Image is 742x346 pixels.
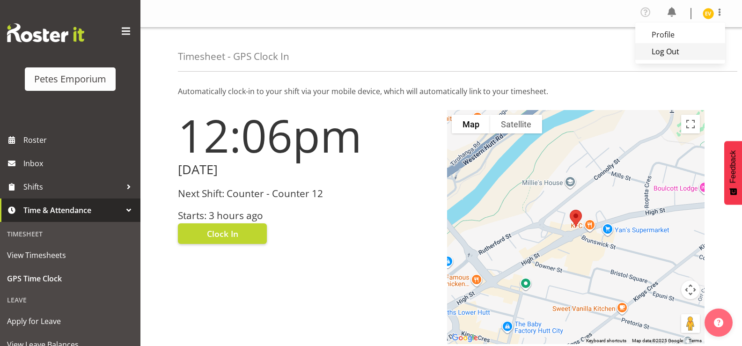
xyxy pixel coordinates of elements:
button: Feedback - Show survey [724,141,742,205]
span: Shifts [23,180,122,194]
button: Clock In [178,223,267,244]
a: View Timesheets [2,243,138,267]
h1: 12:06pm [178,110,436,161]
a: Terms (opens in new tab) [689,338,702,343]
span: View Timesheets [7,248,133,262]
span: Apply for Leave [7,314,133,328]
img: Google [449,332,480,344]
a: Log Out [635,43,725,60]
button: Map camera controls [681,280,700,299]
a: Open this area in Google Maps (opens a new window) [449,332,480,344]
span: Time & Attendance [23,203,122,217]
img: help-xxl-2.png [714,318,723,327]
h4: Timesheet - GPS Clock In [178,51,289,62]
span: Map data ©2025 Google [632,338,683,343]
h3: Starts: 3 hours ago [178,210,436,221]
span: GPS Time Clock [7,272,133,286]
span: Feedback [729,150,737,183]
span: Clock In [207,228,238,240]
img: eva-vailini10223.jpg [703,8,714,19]
button: Show street map [452,115,490,133]
div: Timesheet [2,224,138,243]
span: Inbox [23,156,136,170]
button: Drag Pegman onto the map to open Street View [681,314,700,333]
p: Automatically clock-in to your shift via your mobile device, which will automatically link to you... [178,86,705,97]
a: GPS Time Clock [2,267,138,290]
img: Rosterit website logo [7,23,84,42]
span: Roster [23,133,136,147]
a: Profile [635,26,725,43]
button: Toggle fullscreen view [681,115,700,133]
h2: [DATE] [178,162,436,177]
div: Leave [2,290,138,309]
button: Show satellite imagery [490,115,542,133]
button: Keyboard shortcuts [586,338,626,344]
a: Apply for Leave [2,309,138,333]
div: Petes Emporium [34,72,106,86]
h3: Next Shift: Counter - Counter 12 [178,188,436,199]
